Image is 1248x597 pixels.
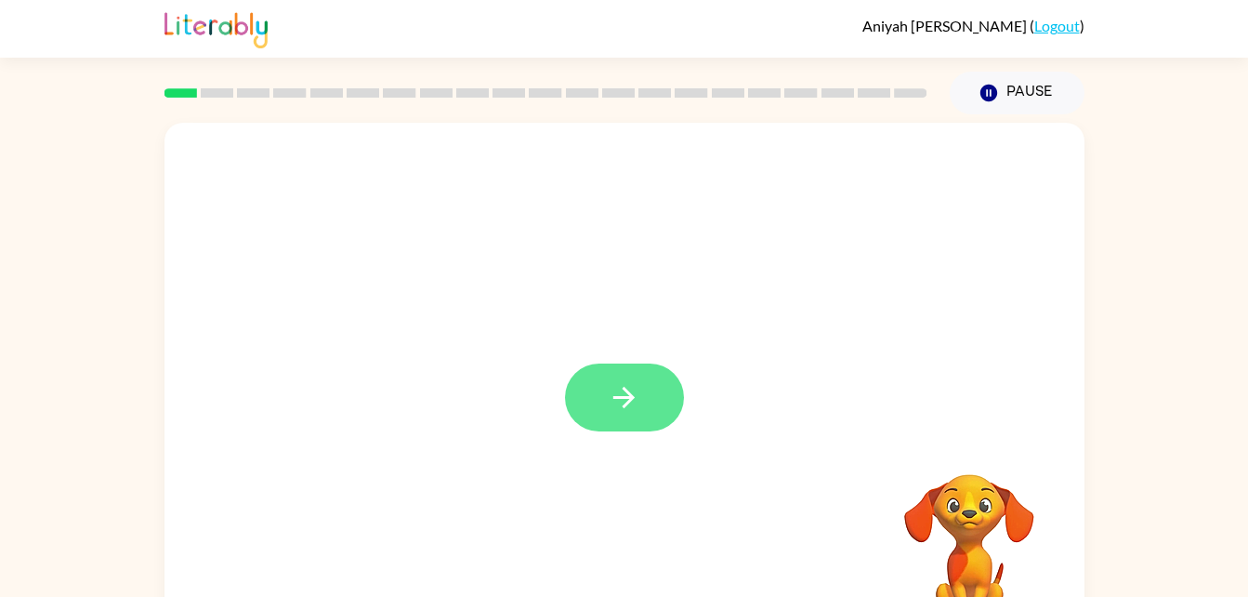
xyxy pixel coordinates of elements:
[1034,17,1080,34] a: Logout
[862,17,1030,34] span: Aniyah [PERSON_NAME]
[862,17,1084,34] div: ( )
[164,7,268,48] img: Literably
[950,72,1084,114] button: Pause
